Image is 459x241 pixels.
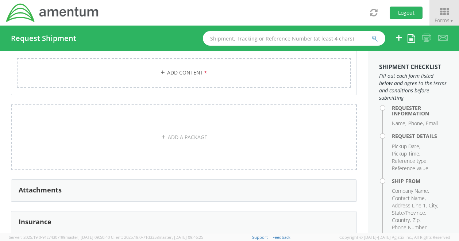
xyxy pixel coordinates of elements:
li: Address Line 1 [392,202,427,209]
h4: Ship From [392,178,448,184]
span: Forms [435,17,454,24]
input: Shipment, Tracking or Reference Number (at least 4 chars) [203,31,385,46]
li: Zip [413,217,421,224]
button: Logout [390,7,423,19]
li: City [429,202,438,209]
span: Client: 2025.18.0-71d3358 [111,234,203,240]
span: ▼ [450,18,454,24]
li: Pickup Time [392,150,420,157]
li: Reference type [392,157,428,165]
h3: Insurance [19,218,51,226]
span: Copyright © [DATE]-[DATE] Agistix Inc., All Rights Reserved [339,234,450,240]
h4: Request Shipment [11,34,76,42]
a: Support [252,234,268,240]
img: dyn-intl-logo-049831509241104b2a82.png [5,3,100,23]
h4: Request Details [392,133,448,139]
span: master, [DATE] 09:50:40 [65,234,110,240]
li: Email [426,120,438,127]
a: Add Content [17,58,351,88]
span: Server: 2025.19.0-91c74307f99 [9,234,110,240]
li: Company Name [392,187,429,195]
span: Fill out each form listed below and agree to the terms and conditions before submitting [379,72,448,102]
span: master, [DATE] 09:46:25 [159,234,203,240]
li: Phone [408,120,424,127]
h3: Attachments [19,187,62,194]
li: Reference value [392,165,428,172]
li: Name [392,120,406,127]
a: Feedback [273,234,290,240]
h4: Requester Information [392,105,448,116]
li: Pickup Date [392,143,420,150]
a: ADD A PACKAGE [11,104,357,170]
li: Country [392,217,411,224]
li: Contact Name [392,195,426,202]
li: Phone Number [392,224,427,231]
li: State/Province [392,209,426,217]
h3: Shipment Checklist [379,64,448,70]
